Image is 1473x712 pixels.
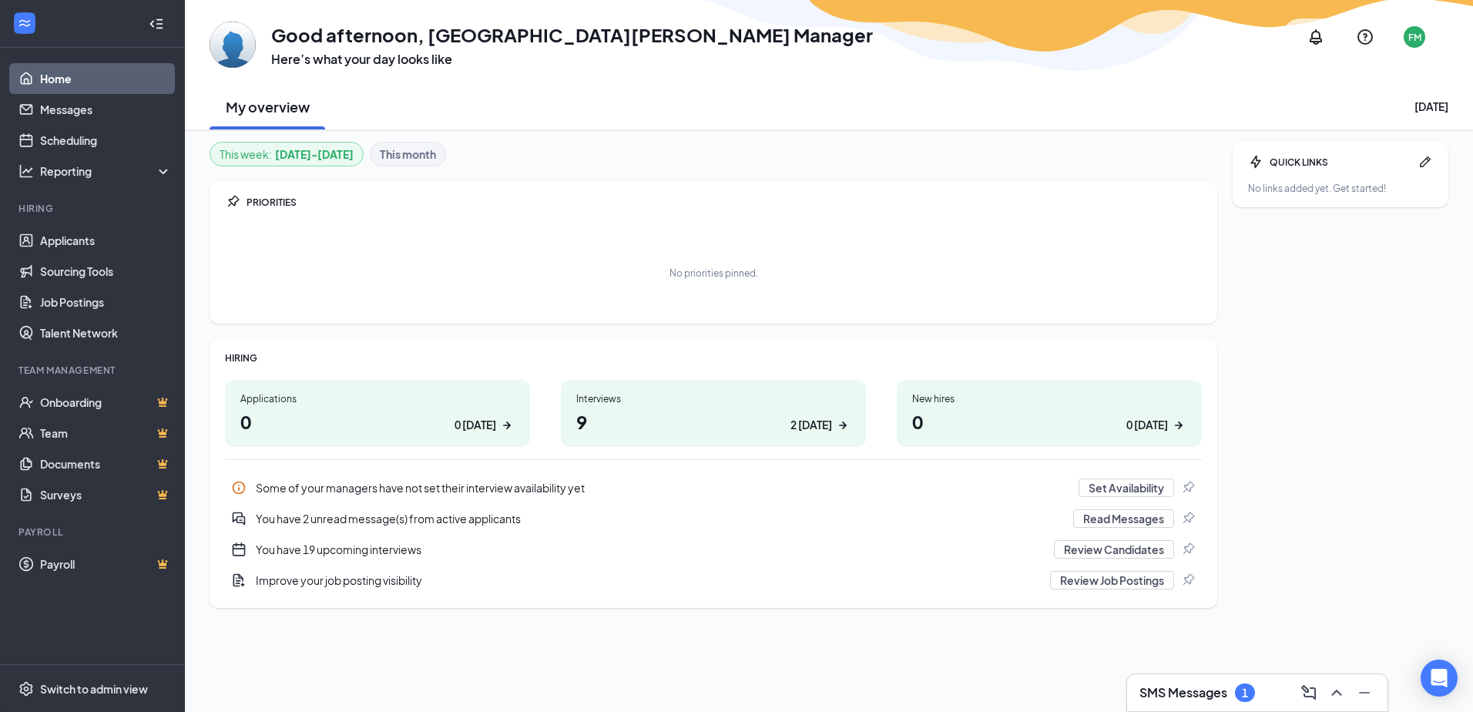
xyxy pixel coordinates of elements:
svg: Pin [1180,480,1196,495]
svg: ArrowRight [1171,418,1186,433]
div: Reporting [40,163,173,179]
a: PayrollCrown [40,549,172,579]
a: Talent Network [40,317,172,348]
a: Messages [40,94,172,125]
div: PRIORITIES [247,196,1202,209]
a: InfoSome of your managers have not set their interview availability yetSet AvailabilityPin [225,472,1202,503]
div: FM [1408,31,1421,44]
svg: Notifications [1307,28,1325,46]
div: 2 [DATE] [790,417,832,433]
div: Applications [240,392,515,405]
a: Home [40,63,172,94]
h3: SMS Messages [1139,684,1227,701]
div: Hiring [18,202,169,215]
div: Payroll [18,526,169,539]
button: Read Messages [1073,509,1174,528]
button: ComposeMessage [1295,680,1320,705]
button: Minimize [1351,680,1375,705]
svg: Collapse [149,16,164,32]
svg: Pin [225,194,240,210]
svg: Analysis [18,163,34,179]
button: Set Availability [1079,479,1174,497]
a: DocumentAddImprove your job posting visibilityReview Job PostingsPin [225,565,1202,596]
a: DoubleChatActiveYou have 2 unread message(s) from active applicantsRead MessagesPin [225,503,1202,534]
b: This month [380,146,436,163]
div: No priorities pinned. [669,267,758,280]
svg: ComposeMessage [1300,683,1318,702]
div: Open Intercom Messenger [1421,660,1458,697]
h1: 0 [912,408,1186,435]
svg: CalendarNew [231,542,247,557]
div: [DATE] [1414,99,1448,114]
svg: WorkstreamLogo [17,15,32,31]
a: New hires00 [DATE]ArrowRight [897,380,1202,447]
svg: QuestionInfo [1356,28,1374,46]
div: Some of your managers have not set their interview availability yet [225,472,1202,503]
h3: Here’s what your day looks like [271,51,873,68]
div: New hires [912,392,1186,405]
div: Improve your job posting visibility [225,565,1202,596]
svg: Minimize [1355,683,1374,702]
div: 0 [DATE] [455,417,496,433]
div: Interviews [576,392,851,405]
div: 1 [1242,687,1248,700]
div: You have 19 upcoming interviews [256,542,1045,557]
a: Applications00 [DATE]ArrowRight [225,380,530,447]
a: Job Postings [40,287,172,317]
svg: Pin [1180,542,1196,557]
div: Team Management [18,364,169,377]
button: Review Job Postings [1050,571,1174,589]
div: This week : [220,146,354,163]
img: Fort Myers Manager [210,22,256,68]
a: Scheduling [40,125,172,156]
a: SurveysCrown [40,479,172,510]
svg: ChevronUp [1327,683,1346,702]
h1: 9 [576,408,851,435]
svg: DoubleChatActive [231,511,247,526]
h1: 0 [240,408,515,435]
svg: ArrowRight [499,418,515,433]
svg: Info [231,480,247,495]
svg: DocumentAdd [231,573,247,588]
svg: Pin [1180,511,1196,526]
svg: Settings [18,681,34,697]
button: Review Candidates [1054,540,1174,559]
div: Some of your managers have not set their interview availability yet [256,480,1069,495]
svg: Pin [1180,573,1196,588]
a: Applicants [40,225,172,256]
svg: ArrowRight [835,418,851,433]
div: You have 2 unread message(s) from active applicants [225,503,1202,534]
b: [DATE] - [DATE] [275,146,354,163]
svg: Bolt [1248,154,1263,170]
div: You have 19 upcoming interviews [225,534,1202,565]
a: DocumentsCrown [40,448,172,479]
a: Sourcing Tools [40,256,172,287]
div: HIRING [225,351,1202,364]
div: Improve your job posting visibility [256,573,1041,588]
h1: Good afternoon, [GEOGRAPHIC_DATA][PERSON_NAME] Manager [271,22,873,48]
button: ChevronUp [1323,680,1347,705]
div: No links added yet. Get started! [1248,182,1433,195]
div: You have 2 unread message(s) from active applicants [256,511,1064,526]
a: CalendarNewYou have 19 upcoming interviewsReview CandidatesPin [225,534,1202,565]
svg: Pen [1418,154,1433,170]
div: 0 [DATE] [1126,417,1168,433]
a: OnboardingCrown [40,387,172,418]
div: Switch to admin view [40,681,148,697]
div: QUICK LINKS [1270,156,1411,169]
h2: My overview [226,97,310,116]
a: TeamCrown [40,418,172,448]
a: Interviews92 [DATE]ArrowRight [561,380,866,447]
